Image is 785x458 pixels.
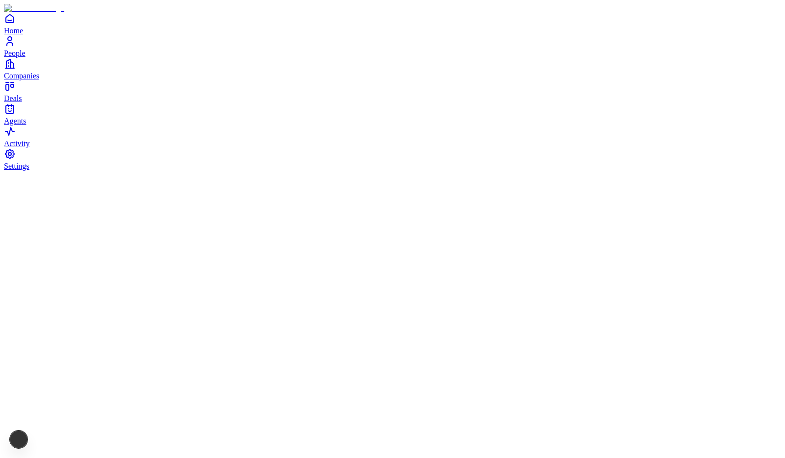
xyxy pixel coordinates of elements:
a: Deals [4,80,781,102]
a: Companies [4,58,781,80]
span: People [4,49,26,57]
a: Agents [4,103,781,125]
a: People [4,35,781,57]
span: Settings [4,162,29,170]
a: Activity [4,126,781,148]
span: Companies [4,72,39,80]
a: Settings [4,148,781,170]
a: Home [4,13,781,35]
span: Home [4,26,23,35]
span: Deals [4,94,22,102]
span: Agents [4,117,26,125]
img: Item Brain Logo [4,4,64,13]
span: Activity [4,139,29,148]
